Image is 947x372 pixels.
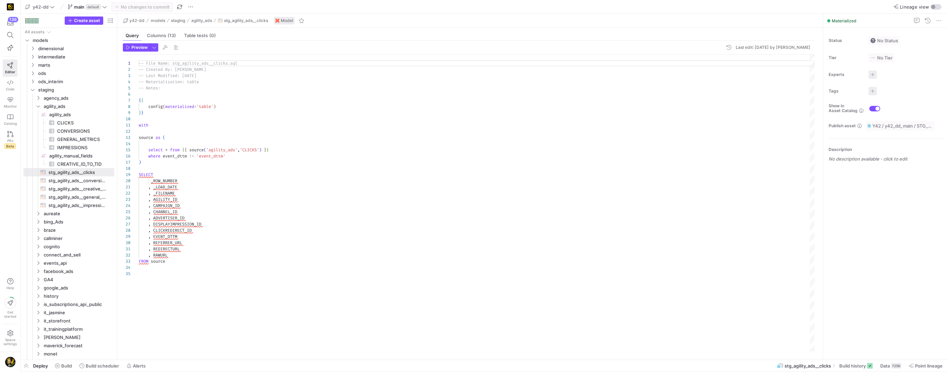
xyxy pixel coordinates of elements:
[23,209,114,218] div: Press SPACE to select this row.
[23,267,114,275] div: Press SPACE to select this row.
[148,147,163,153] span: select
[23,44,114,53] div: Press SPACE to select this row.
[33,36,113,44] span: models
[5,70,15,74] span: Editor
[131,45,148,50] span: Preview
[836,360,876,372] button: Build history
[44,317,113,325] span: it_storefront
[23,176,114,185] div: Press SPACE to select this row.
[23,119,114,127] a: CLICKS​​​​​​​​​
[141,98,143,103] span: {
[139,122,148,128] span: with
[23,176,114,185] a: stg_agility_ads__conversions​​​​​​​​​​
[153,221,201,227] span: DISPLAYIMPRESSION_ID
[3,94,18,111] a: Monitor
[153,203,180,208] span: CAMPAIGN_ID
[123,178,130,184] div: 20
[839,363,866,369] span: Build history
[38,78,113,86] span: ods_interim
[237,147,240,153] span: ,
[23,143,114,152] a: IMPRESSIONS​​​​​​​​​
[829,147,944,152] p: Description
[224,18,268,23] span: stg_agility_ads__clicks
[3,275,18,293] button: Help
[7,3,14,10] img: https://storage.googleapis.com/y42-prod-data-exchange/images/uAsz27BndGEK0hZWDFeOjoxA7jCwgK9jE472...
[148,197,151,202] span: ,
[123,227,130,233] div: 28
[23,61,114,69] div: Press SPACE to select this row.
[23,292,114,300] div: Press SPACE to select this row.
[123,110,130,116] div: 9
[213,104,216,109] span: )
[44,267,113,275] span: facebook_ads
[829,72,863,77] span: Experts
[281,18,293,23] span: Model
[86,363,119,369] span: Build scheduler
[196,153,225,159] span: 'event_dttm'
[44,309,113,317] span: it_jasmine
[23,110,114,119] a: agility_ads​​​​​​​​
[23,69,114,77] div: Press SPACE to select this row.
[206,147,237,153] span: 'agility_ads'
[189,153,194,159] span: !=
[38,86,113,94] span: staging
[891,363,901,369] div: 725K
[123,221,130,227] div: 27
[23,152,114,160] a: agility_manual_fields​​​​​​​​
[153,228,192,233] span: CLICKREDIRECT_ID
[6,87,14,91] span: Code
[44,325,113,333] span: it_trainingplatform
[57,119,106,127] span: CLICKS​​​​​​​​​
[23,127,114,135] div: Press SPACE to select this row.
[148,221,151,227] span: ,
[141,110,143,116] span: }
[153,209,177,215] span: CHANNEL_ID
[866,121,935,130] button: Y42 / y42_dd_main / STG_AGILITY_ADS__CLICKS
[38,61,113,69] span: marts
[189,147,204,153] span: source
[163,153,187,159] span: event_dttm
[148,153,160,159] span: where
[869,36,900,45] button: No statusNo Status
[38,45,113,53] span: dimensional
[23,218,114,226] div: Press SPACE to select this row.
[123,165,130,172] div: 18
[832,18,856,23] span: Materialized
[5,357,16,368] img: https://storage.googleapis.com/y42-prod-data-exchange/images/TkyYhdVHAhZk5dk8nd6xEeaFROCiqfTYinc7...
[209,33,216,38] span: (0)
[126,33,139,38] span: Query
[123,147,130,153] div: 15
[3,128,18,152] a: PRsBeta
[139,259,148,264] span: FROM
[23,135,114,143] a: GENERAL_METRICS​​​​​​​​​
[57,135,106,143] span: GENERAL_METRICS​​​​​​​​​
[165,104,194,109] span: materialized
[23,350,114,358] div: Press SPACE to select this row.
[123,240,130,246] div: 30
[123,85,130,91] div: 5
[44,218,113,226] span: bing_Ads
[829,89,863,94] span: Tags
[149,17,167,25] button: models
[169,17,187,25] button: staging
[139,135,153,140] span: source
[23,160,114,168] div: Press SPACE to select this row.
[123,97,130,103] div: 7
[44,284,113,292] span: google_ads
[44,94,113,102] span: agency_ads
[123,103,130,110] div: 8
[49,193,106,201] span: stg_agility_ads__general_metrics​​​​​​​​​​
[829,156,944,162] p: No description available - click to edit
[264,147,266,153] span: }
[129,18,145,23] span: y42-dd
[23,2,56,11] button: y42-dd
[829,123,856,128] span: Publish asset
[23,127,114,135] a: CONVERSIONS​​​​​​​​​
[23,185,114,193] div: Press SPACE to select this row.
[153,190,175,196] span: _FILENAME
[123,128,130,134] div: 12
[23,168,114,176] div: Press SPACE to select this row.
[191,18,212,23] span: agility_ads
[123,215,130,221] div: 26
[66,2,109,11] button: maindefault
